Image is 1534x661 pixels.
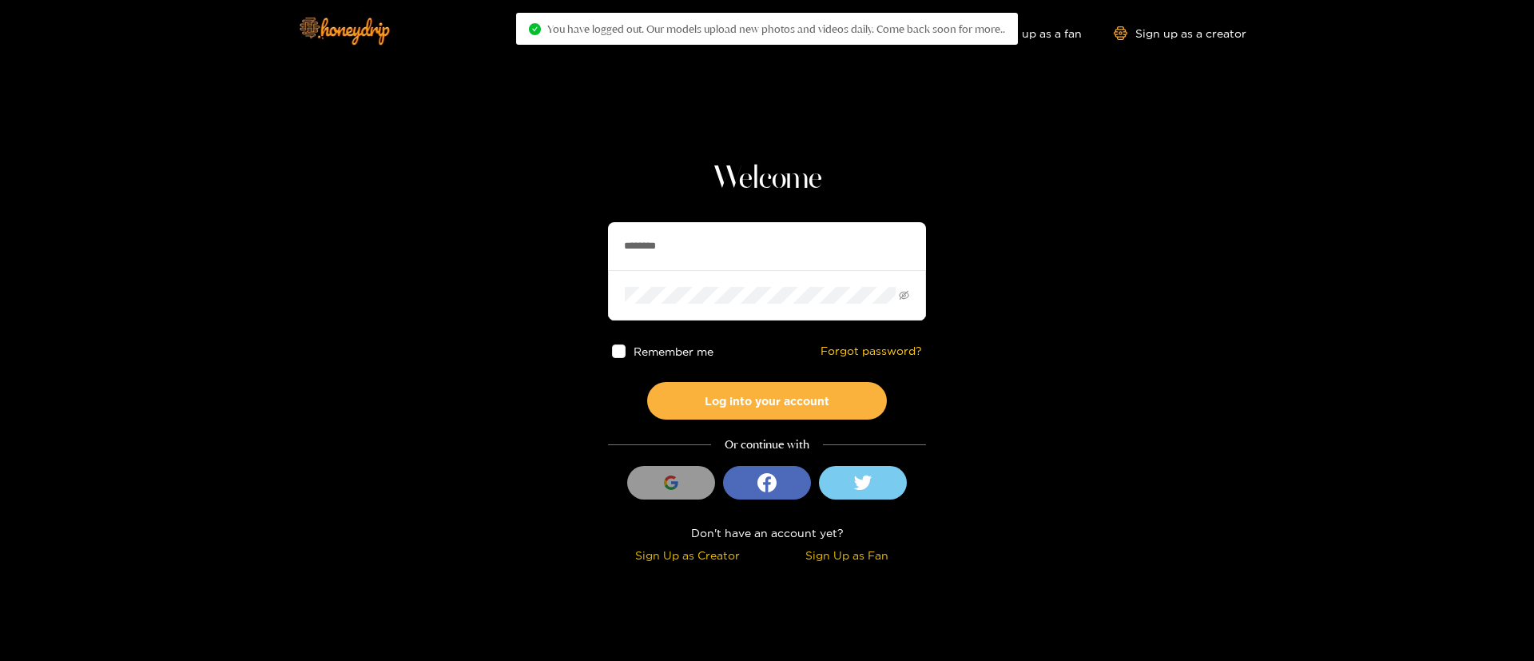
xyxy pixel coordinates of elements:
span: check-circle [529,23,541,35]
div: Don't have an account yet? [608,524,926,542]
span: You have logged out. Our models upload new photos and videos daily. Come back soon for more.. [547,22,1005,35]
div: Or continue with [608,436,926,454]
span: Remember me [634,345,713,357]
a: Forgot password? [821,344,922,358]
div: Sign Up as Fan [771,546,922,564]
button: Log into your account [647,382,887,420]
h1: Welcome [608,160,926,198]
div: Sign Up as Creator [612,546,763,564]
a: Sign up as a creator [1114,26,1246,40]
span: eye-invisible [899,290,909,301]
a: Sign up as a fan [972,26,1082,40]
